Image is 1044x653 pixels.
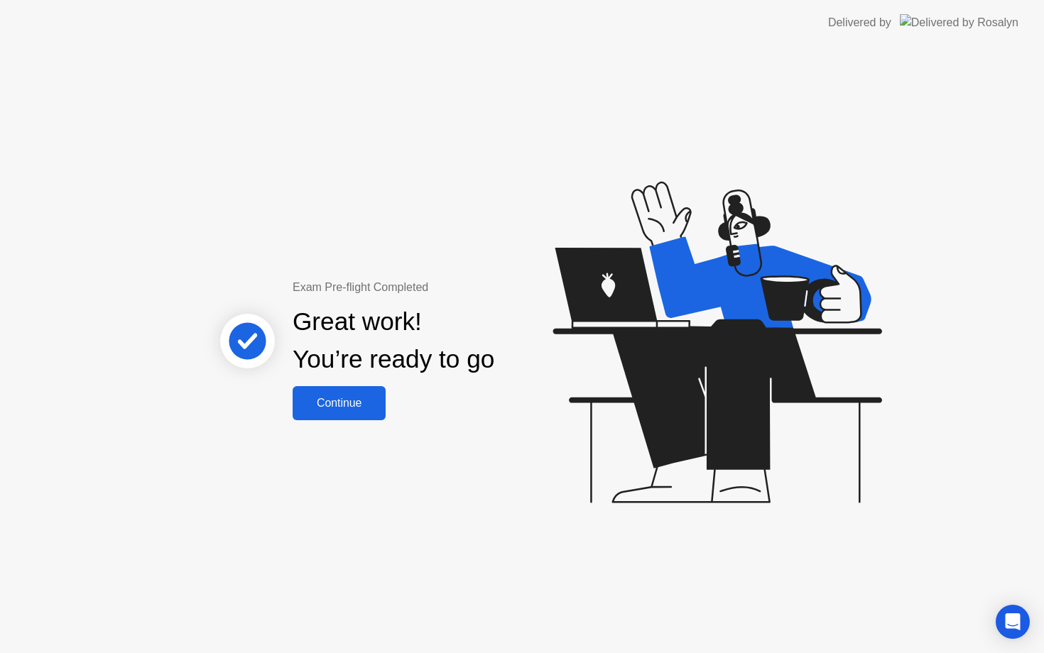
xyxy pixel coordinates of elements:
[297,397,381,410] div: Continue
[293,279,586,296] div: Exam Pre-flight Completed
[293,303,494,378] div: Great work! You’re ready to go
[996,605,1030,639] div: Open Intercom Messenger
[900,14,1018,31] img: Delivered by Rosalyn
[293,386,386,420] button: Continue
[828,14,891,31] div: Delivered by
